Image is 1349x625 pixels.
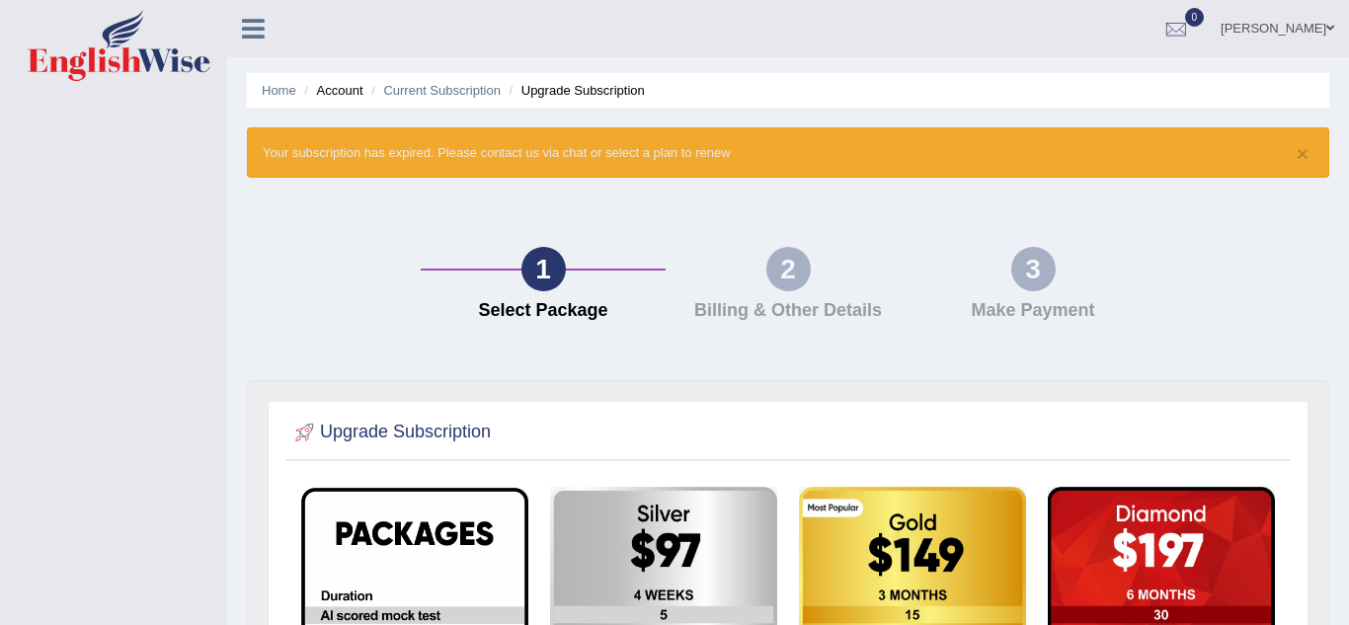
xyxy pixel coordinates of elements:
span: 0 [1185,8,1205,27]
h2: Upgrade Subscription [290,418,491,447]
div: Your subscription has expired. Please contact us via chat or select a plan to renew [247,127,1329,178]
a: Current Subscription [383,83,501,98]
div: 2 [766,247,811,291]
div: 1 [521,247,566,291]
h4: Select Package [431,301,656,321]
h4: Billing & Other Details [675,301,901,321]
li: Upgrade Subscription [505,81,645,100]
button: × [1297,143,1309,164]
a: Home [262,83,296,98]
div: 3 [1011,247,1056,291]
h4: Make Payment [920,301,1146,321]
li: Account [299,81,362,100]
